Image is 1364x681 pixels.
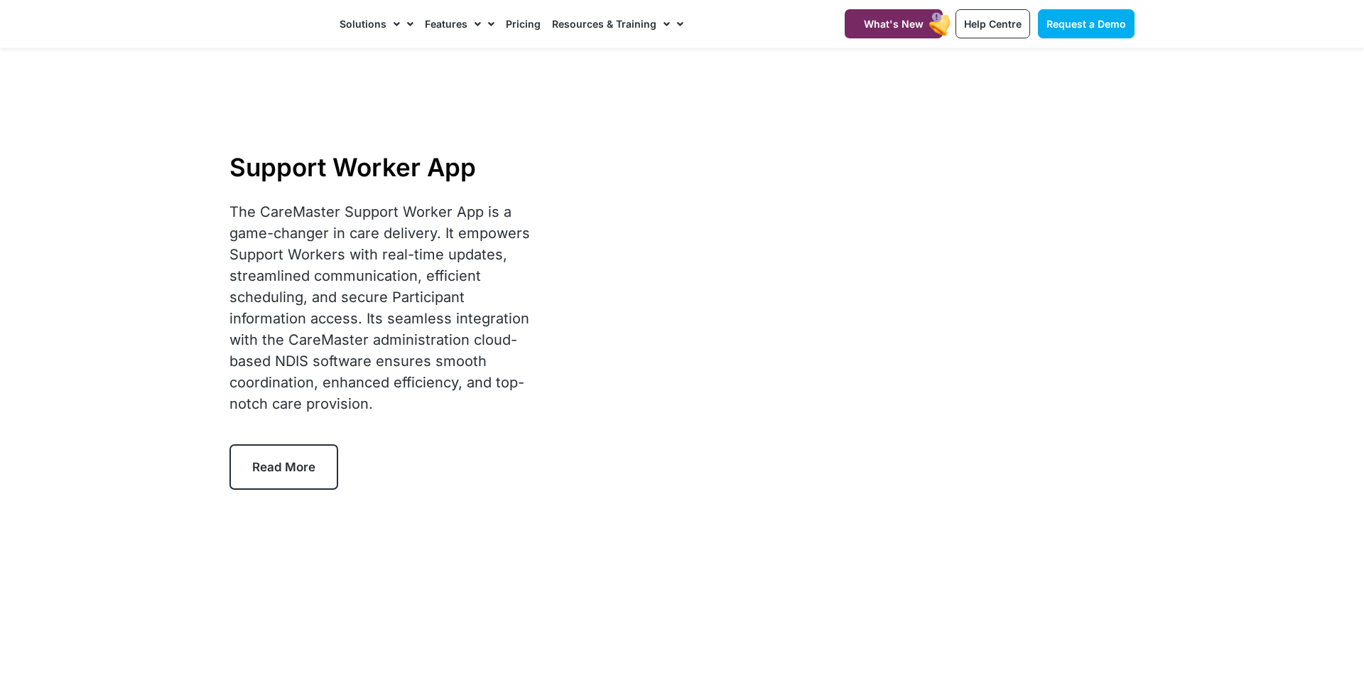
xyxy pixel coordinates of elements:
span: Help Centre [964,18,1022,30]
div: The CareMaster Support Worker App is a game-changer in care delivery. It empowers Support Workers... [229,201,537,414]
span: Request a Demo [1046,18,1126,30]
a: What's New [845,9,943,38]
a: Request a Demo [1038,9,1135,38]
img: CareMaster Logo [229,14,325,35]
span: What's New [864,18,924,30]
h1: Support Worker App [229,152,537,182]
a: Read More [229,444,338,490]
span: Read More [252,460,315,474]
a: Help Centre [956,9,1030,38]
